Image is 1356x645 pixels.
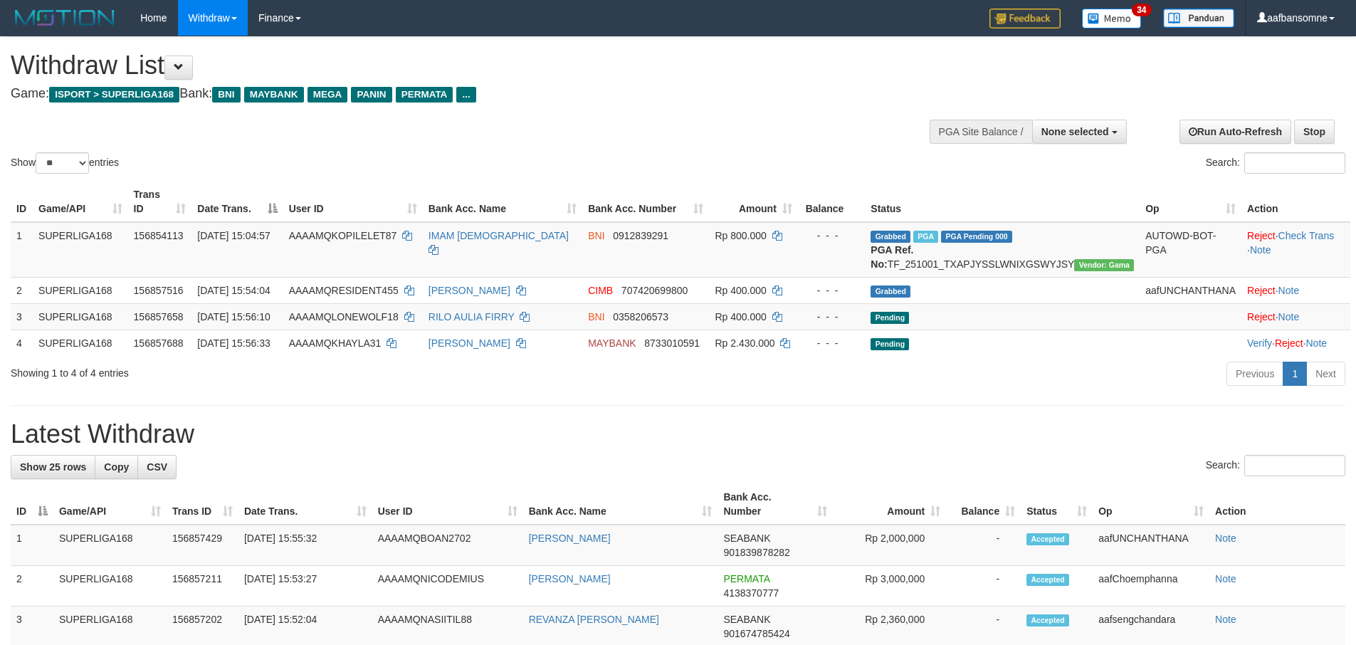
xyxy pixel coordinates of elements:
th: Op: activate to sort column ascending [1093,484,1209,525]
td: AAAAMQBOAN2702 [372,525,523,566]
a: Verify [1247,337,1272,349]
span: [DATE] 15:54:04 [197,285,270,296]
td: SUPERLIGA168 [33,277,128,303]
td: aafUNCHANTHANA [1093,525,1209,566]
span: Marked by aafchhiseyha [913,231,938,243]
span: AAAAMQLONEWOLF18 [289,311,399,322]
td: Rp 2,000,000 [833,525,946,566]
th: Date Trans.: activate to sort column ascending [238,484,372,525]
a: Copy [95,455,138,479]
td: 156857429 [167,525,238,566]
span: SEABANK [723,614,770,625]
th: Game/API: activate to sort column ascending [33,182,128,222]
td: 156857211 [167,566,238,607]
span: Accepted [1026,533,1069,545]
td: · · [1241,330,1350,356]
input: Search: [1244,455,1345,476]
th: Trans ID: activate to sort column ascending [128,182,192,222]
td: SUPERLIGA168 [33,303,128,330]
a: CSV [137,455,177,479]
span: PANIN [351,87,391,103]
th: Balance [798,182,866,222]
span: ... [456,87,475,103]
td: - [946,525,1021,566]
a: Note [1215,614,1236,625]
span: Copy 707420699800 to clipboard [621,285,688,296]
td: AAAAMQNICODEMIUS [372,566,523,607]
th: Bank Acc. Number: activate to sort column ascending [718,484,833,525]
span: Copy 8733010591 to clipboard [644,337,700,349]
div: PGA Site Balance / [930,120,1032,144]
td: · [1241,303,1350,330]
td: Rp 3,000,000 [833,566,946,607]
h1: Withdraw List [11,51,890,80]
span: Rp 400.000 [715,311,766,322]
td: 2 [11,566,53,607]
th: Action [1241,182,1350,222]
td: SUPERLIGA168 [33,330,128,356]
a: Run Auto-Refresh [1179,120,1291,144]
a: Note [1278,311,1300,322]
span: Accepted [1026,614,1069,626]
span: Rp 800.000 [715,230,766,241]
label: Search: [1206,455,1345,476]
span: Pending [871,312,909,324]
img: Button%20Memo.svg [1082,9,1142,28]
span: 156854113 [134,230,184,241]
span: PGA Pending [941,231,1012,243]
span: Grabbed [871,231,910,243]
img: MOTION_logo.png [11,7,119,28]
td: · · [1241,222,1350,278]
a: Stop [1294,120,1335,144]
div: - - - [804,336,860,350]
span: PERMATA [723,573,769,584]
th: Date Trans.: activate to sort column descending [191,182,283,222]
div: - - - [804,283,860,298]
b: PGA Ref. No: [871,244,913,270]
span: CSV [147,461,167,473]
span: SEABANK [723,533,770,544]
img: panduan.png [1163,9,1234,28]
td: 4 [11,330,33,356]
a: Show 25 rows [11,455,95,479]
th: Trans ID: activate to sort column ascending [167,484,238,525]
th: ID [11,182,33,222]
span: Vendor URL: https://trx31.1velocity.biz [1074,259,1134,271]
th: User ID: activate to sort column ascending [372,484,523,525]
a: Note [1215,573,1236,584]
label: Search: [1206,152,1345,174]
th: ID: activate to sort column descending [11,484,53,525]
span: AAAAMQKOPILELET87 [289,230,397,241]
td: [DATE] 15:55:32 [238,525,372,566]
span: Show 25 rows [20,461,86,473]
span: ISPORT > SUPERLIGA168 [49,87,179,103]
span: Rp 2.430.000 [715,337,774,349]
th: Op: activate to sort column ascending [1140,182,1241,222]
a: Note [1278,285,1300,296]
td: aafUNCHANTHANA [1140,277,1241,303]
span: BNI [212,87,240,103]
h1: Latest Withdraw [11,420,1345,449]
span: Copy 0912839291 to clipboard [613,230,668,241]
div: Showing 1 to 4 of 4 entries [11,360,555,380]
a: RILO AULIA FIRRY [429,311,515,322]
span: Pending [871,338,909,350]
span: [DATE] 15:04:57 [197,230,270,241]
th: User ID: activate to sort column ascending [283,182,423,222]
div: - - - [804,229,860,243]
img: Feedback.jpg [989,9,1061,28]
td: AUTOWD-BOT-PGA [1140,222,1241,278]
a: Note [1215,533,1236,544]
span: Copy [104,461,129,473]
span: Copy 4138370777 to clipboard [723,587,779,599]
span: None selected [1041,126,1109,137]
a: Check Trans [1278,230,1335,241]
a: Note [1250,244,1271,256]
td: 3 [11,303,33,330]
a: Next [1306,362,1345,386]
td: SUPERLIGA168 [33,222,128,278]
span: 156857658 [134,311,184,322]
span: BNI [588,311,604,322]
span: Copy 901674785424 to clipboard [723,628,789,639]
td: SUPERLIGA168 [53,566,167,607]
